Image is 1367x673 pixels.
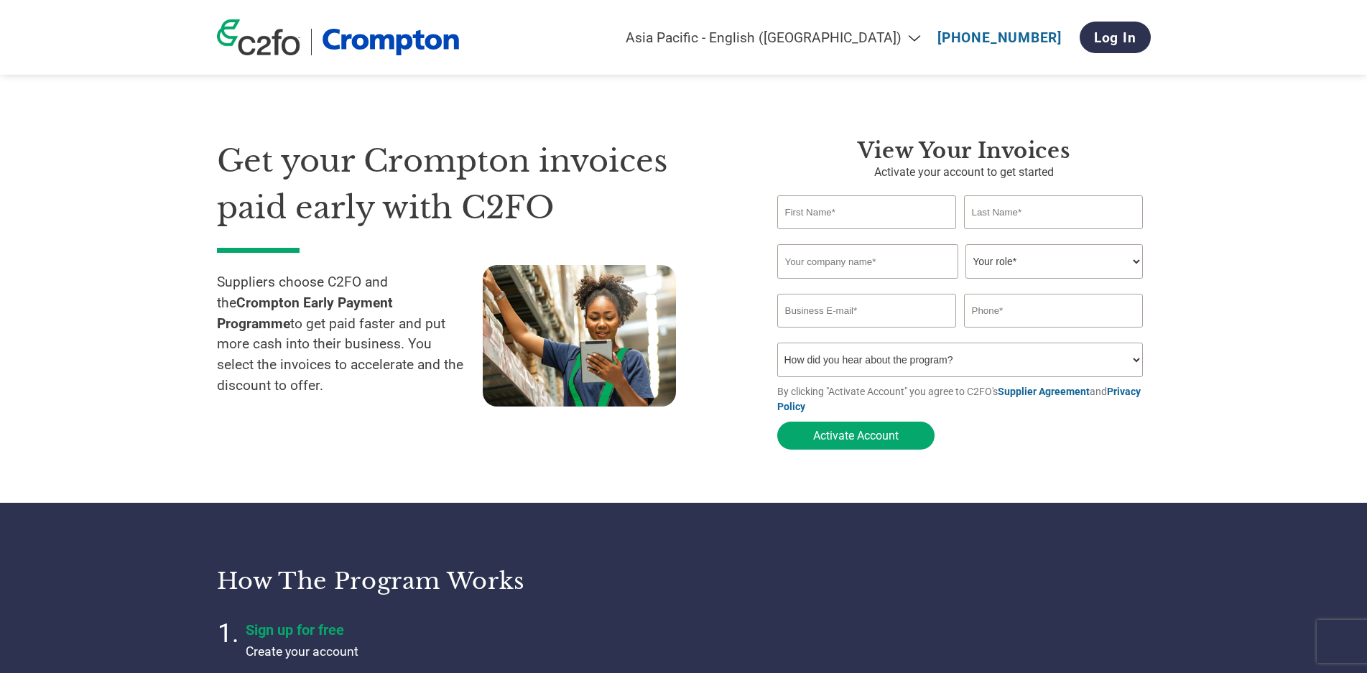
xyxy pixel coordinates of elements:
[777,138,1151,164] h3: View your invoices
[323,29,460,55] img: Crompton
[777,231,957,238] div: Invalid first name or first name is too long
[483,265,676,407] img: supply chain worker
[777,195,957,229] input: First Name*
[246,621,605,639] h4: Sign up for free
[217,294,393,332] strong: Crompton Early Payment Programme
[777,164,1151,181] p: Activate your account to get started
[964,195,1144,229] input: Last Name*
[217,272,483,396] p: Suppliers choose C2FO and the to get paid faster and put more cash into their business. You selec...
[217,138,734,231] h1: Get your Crompton invoices paid early with C2FO
[777,280,1144,288] div: Invalid company name or company name is too long
[1080,22,1151,53] a: Log In
[998,386,1090,397] a: Supplier Agreement
[777,329,957,337] div: Inavlid Email Address
[217,567,666,595] h3: How the program works
[246,642,605,661] p: Create your account
[777,244,958,279] input: Your company name*
[964,329,1144,337] div: Inavlid Phone Number
[964,294,1144,328] input: Phone*
[777,386,1141,412] a: Privacy Policy
[937,29,1062,46] a: [PHONE_NUMBER]
[777,384,1151,414] p: By clicking "Activate Account" you agree to C2FO's and
[777,294,957,328] input: Invalid Email format
[777,422,935,450] button: Activate Account
[217,19,300,55] img: c2fo logo
[965,244,1143,279] select: Title/Role
[964,231,1144,238] div: Invalid last name or last name is too long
